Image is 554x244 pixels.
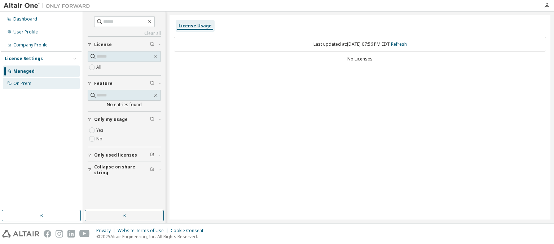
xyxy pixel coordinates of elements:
[150,81,154,86] span: Clear filter
[44,230,51,238] img: facebook.svg
[150,42,154,48] span: Clear filter
[391,41,407,47] a: Refresh
[79,230,90,238] img: youtube.svg
[4,2,94,9] img: Altair One
[13,81,31,86] div: On Prem
[88,31,161,36] a: Clear all
[56,230,63,238] img: instagram.svg
[13,42,48,48] div: Company Profile
[94,117,128,122] span: Only my usage
[88,162,161,178] button: Collapse on share string
[88,37,161,53] button: License
[88,76,161,91] button: Feature
[174,56,546,62] div: No Licenses
[179,23,212,29] div: License Usage
[94,164,150,176] span: Collapse on share string
[13,68,35,74] div: Managed
[94,81,113,86] span: Feature
[96,135,104,143] label: No
[96,228,118,234] div: Privacy
[96,63,103,72] label: All
[118,228,171,234] div: Website Terms of Use
[174,37,546,52] div: Last updated at: [DATE] 07:56 PM EDT
[13,29,38,35] div: User Profile
[150,152,154,158] span: Clear filter
[150,117,154,122] span: Clear filter
[150,167,154,173] span: Clear filter
[88,112,161,127] button: Only my usage
[96,234,208,240] p: © 2025 Altair Engineering, Inc. All Rights Reserved.
[94,42,112,48] span: License
[88,147,161,163] button: Only used licenses
[5,56,43,62] div: License Settings
[94,152,137,158] span: Only used licenses
[2,230,39,238] img: altair_logo.svg
[96,126,105,135] label: Yes
[67,230,75,238] img: linkedin.svg
[171,228,208,234] div: Cookie Consent
[88,102,161,108] div: No entries found
[13,16,37,22] div: Dashboard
